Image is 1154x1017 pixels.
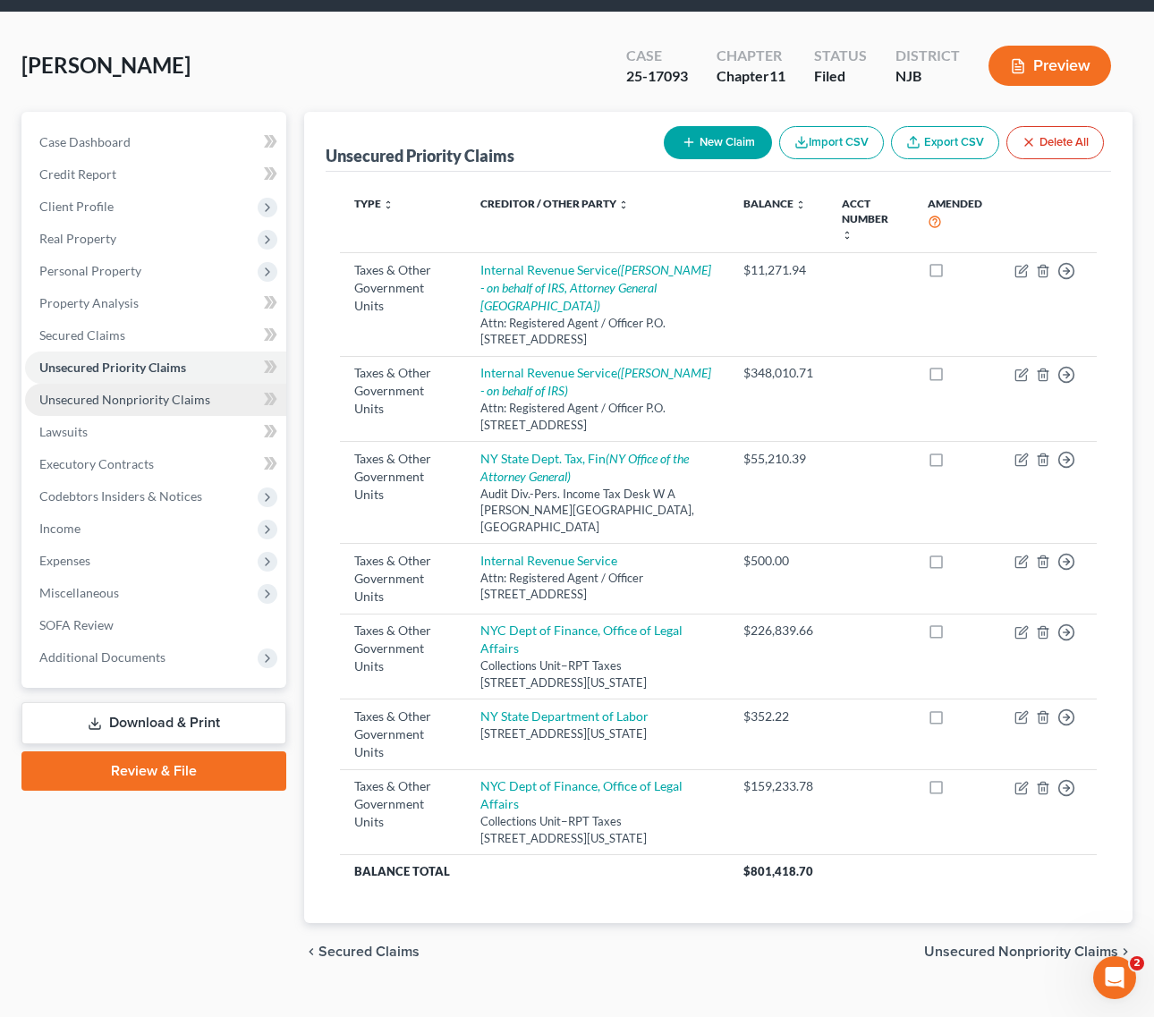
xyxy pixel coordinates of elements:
[480,451,689,484] i: (NY Office of the Attorney General)
[480,315,715,348] div: Attn: Registered Agent / Officer P.O. [STREET_ADDRESS]
[480,365,711,398] a: Internal Revenue Service([PERSON_NAME] - on behalf of IRS)
[326,145,514,166] div: Unsecured Priority Claims
[25,158,286,191] a: Credit Report
[480,486,715,536] div: Audit Div.-Pers. Income Tax Desk W A [PERSON_NAME][GEOGRAPHIC_DATA], [GEOGRAPHIC_DATA]
[354,450,452,504] div: Taxes & Other Government Units
[891,126,999,159] a: Export CSV
[743,777,813,795] div: $159,233.78
[39,295,139,310] span: Property Analysis
[480,262,711,313] a: Internal Revenue Service([PERSON_NAME] - on behalf of IRS, Attorney General [GEOGRAPHIC_DATA])
[25,319,286,352] a: Secured Claims
[989,46,1111,86] button: Preview
[354,622,452,675] div: Taxes & Other Government Units
[626,66,688,87] div: 25-17093
[21,702,286,744] a: Download & Print
[480,708,649,724] a: NY State Department of Labor
[25,448,286,480] a: Executory Contracts
[795,199,806,210] i: unfold_more
[39,392,210,407] span: Unsecured Nonpriority Claims
[354,708,452,761] div: Taxes & Other Government Units
[39,649,165,665] span: Additional Documents
[626,46,688,66] div: Case
[814,66,867,87] div: Filed
[25,384,286,416] a: Unsecured Nonpriority Claims
[39,263,141,278] span: Personal Property
[480,623,683,656] a: NYC Dept of Finance, Office of Legal Affairs
[354,552,452,606] div: Taxes & Other Government Units
[39,327,125,343] span: Secured Claims
[354,777,452,831] div: Taxes & Other Government Units
[39,553,90,568] span: Expenses
[1006,126,1104,159] button: Delete All
[480,778,683,811] a: NYC Dept of Finance, Office of Legal Affairs
[304,945,420,959] button: chevron_left Secured Claims
[39,617,114,632] span: SOFA Review
[39,424,88,439] span: Lawsuits
[664,126,772,159] button: New Claim
[383,199,394,210] i: unfold_more
[814,46,867,66] div: Status
[895,66,960,87] div: NJB
[354,197,394,210] a: Type unfold_more
[304,945,318,959] i: chevron_left
[480,553,617,568] a: Internal Revenue Service
[39,199,114,214] span: Client Profile
[743,197,806,210] a: Balance unfold_more
[25,352,286,384] a: Unsecured Priority Claims
[21,751,286,791] a: Review & File
[913,186,1000,253] th: Amended
[717,66,785,87] div: Chapter
[39,166,116,182] span: Credit Report
[480,451,689,484] a: NY State Dept. Tax, Fin(NY Office of the Attorney General)
[21,52,191,78] span: [PERSON_NAME]
[743,708,813,725] div: $352.22
[743,552,813,570] div: $500.00
[717,46,785,66] div: Chapter
[480,657,715,691] div: Collections Unit−RPT Taxes [STREET_ADDRESS][US_STATE]
[39,585,119,600] span: Miscellaneous
[618,199,629,210] i: unfold_more
[480,197,629,210] a: Creditor / Other Party unfold_more
[1118,945,1133,959] i: chevron_right
[1130,956,1144,970] span: 2
[480,725,715,742] div: [STREET_ADDRESS][US_STATE]
[39,488,202,504] span: Codebtors Insiders & Notices
[354,364,452,418] div: Taxes & Other Government Units
[779,126,884,159] button: Import CSV
[39,360,186,375] span: Unsecured Priority Claims
[924,945,1133,959] button: Unsecured Nonpriority Claims chevron_right
[25,416,286,448] a: Lawsuits
[743,622,813,640] div: $226,839.66
[354,261,452,315] div: Taxes & Other Government Units
[743,450,813,468] div: $55,210.39
[895,46,960,66] div: District
[743,364,813,382] div: $348,010.71
[39,231,116,246] span: Real Property
[842,230,853,241] i: unfold_more
[39,456,154,471] span: Executory Contracts
[769,67,785,84] span: 11
[924,945,1118,959] span: Unsecured Nonpriority Claims
[480,262,711,313] i: ([PERSON_NAME] - on behalf of IRS, Attorney General [GEOGRAPHIC_DATA])
[743,864,813,878] span: $801,418.70
[480,813,715,846] div: Collections Unit−RPT Taxes [STREET_ADDRESS][US_STATE]
[480,400,715,433] div: Attn: Registered Agent / Officer P.O. [STREET_ADDRESS]
[842,197,888,241] a: Acct Number unfold_more
[39,521,81,536] span: Income
[318,945,420,959] span: Secured Claims
[39,134,131,149] span: Case Dashboard
[25,609,286,641] a: SOFA Review
[25,287,286,319] a: Property Analysis
[1093,956,1136,999] iframe: Intercom live chat
[743,261,813,279] div: $11,271.94
[25,126,286,158] a: Case Dashboard
[480,570,715,603] div: Attn: Registered Agent / Officer [STREET_ADDRESS]
[340,855,729,887] th: Balance Total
